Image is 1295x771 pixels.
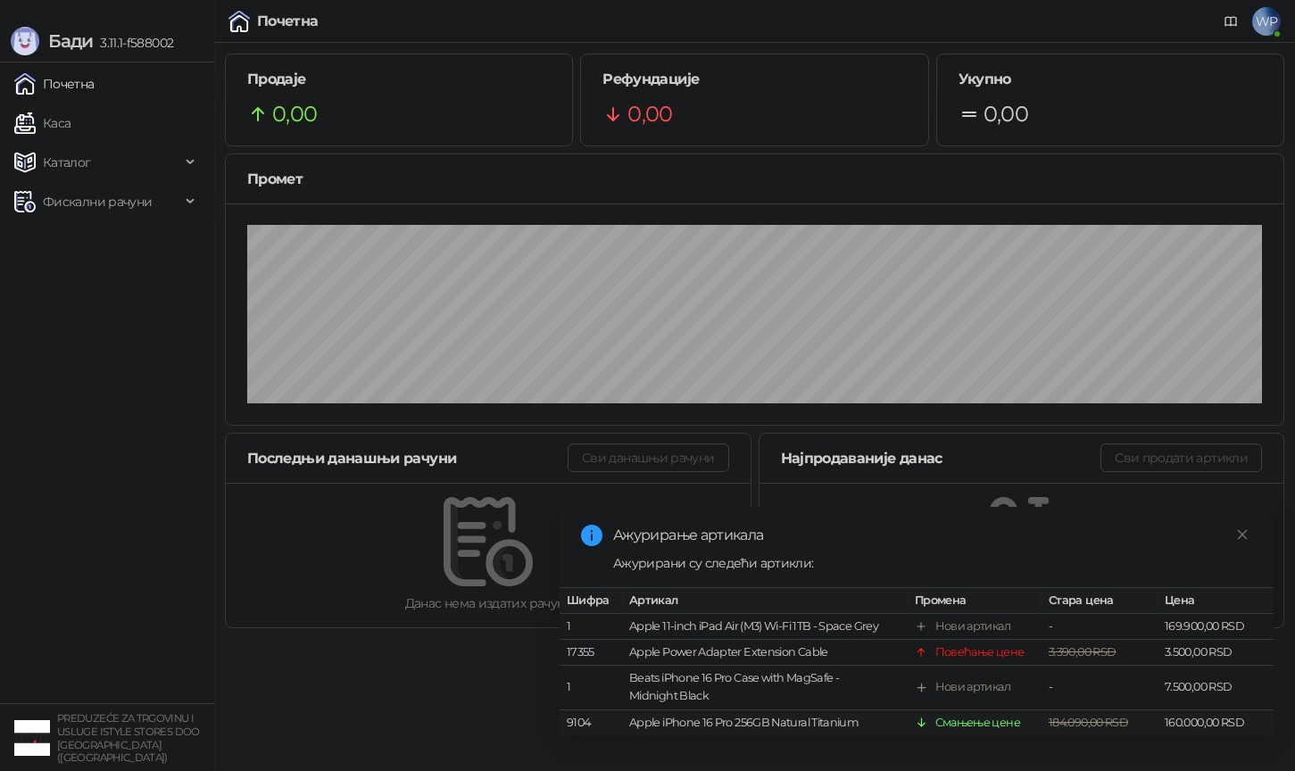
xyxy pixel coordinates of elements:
[613,553,1252,573] div: Ажурирани су следећи артикли:
[984,97,1028,131] span: 0,00
[781,447,1101,469] div: Најпродаваније данас
[622,667,908,710] td: Beats iPhone 16 Pro Case with MagSafe - Midnight Black
[1049,646,1116,659] span: 3.390,00 RSD
[622,641,908,667] td: Apple Power Adapter Extension Cable
[622,614,908,640] td: Apple 11-inch iPad Air (M3) Wi-Fi 1TB - Space Grey
[560,641,622,667] td: 17355
[257,14,319,29] div: Почетна
[247,447,568,469] div: Последњи данашњи рачуни
[1158,667,1274,710] td: 7.500,00 RSD
[622,588,908,614] th: Артикал
[613,525,1252,546] div: Ажурирање артикала
[1100,444,1262,472] button: Сви продати артикли
[1216,7,1245,36] a: Документација
[247,69,551,90] h5: Продаје
[568,444,728,472] button: Сви данашњи рачуни
[560,667,622,710] td: 1
[560,710,622,736] td: 9104
[1042,614,1158,640] td: -
[1042,588,1158,614] th: Стара цена
[1236,528,1249,541] span: close
[935,714,1020,732] div: Смањење цене
[57,712,200,764] small: PREDUZEĆE ZA TRGOVINU I USLUGE ISTYLE STORES DOO [GEOGRAPHIC_DATA] ([GEOGRAPHIC_DATA])
[14,105,71,141] a: Каса
[93,35,173,51] span: 3.11.1-f588002
[1158,588,1274,614] th: Цена
[1158,641,1274,667] td: 3.500,00 RSD
[43,184,152,220] span: Фискални рачуни
[14,66,95,102] a: Почетна
[1042,667,1158,710] td: -
[1158,710,1274,736] td: 160.000,00 RSD
[627,97,672,131] span: 0,00
[908,588,1042,614] th: Промена
[48,30,93,52] span: Бади
[935,644,1025,662] div: Повећање цене
[560,588,622,614] th: Шифра
[14,720,50,756] img: 64x64-companyLogo-77b92cf4-9946-4f36-9751-bf7bb5fd2c7d.png
[1158,614,1274,640] td: 169.900,00 RSD
[560,614,622,640] td: 1
[1252,7,1281,36] span: WP
[935,618,1010,635] div: Нови артикал
[622,710,908,736] td: Apple iPhone 16 Pro 256GB Natural Titanium
[602,69,906,90] h5: Рефундације
[272,97,317,131] span: 0,00
[935,679,1010,697] div: Нови артикал
[254,593,722,613] div: Данас нема издатих рачуна
[247,168,1262,190] div: Промет
[959,69,1262,90] h5: Укупно
[1049,716,1128,729] span: 184.090,00 RSD
[581,525,602,546] span: info-circle
[11,27,39,55] img: Logo
[1233,525,1252,544] a: Close
[43,145,91,180] span: Каталог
